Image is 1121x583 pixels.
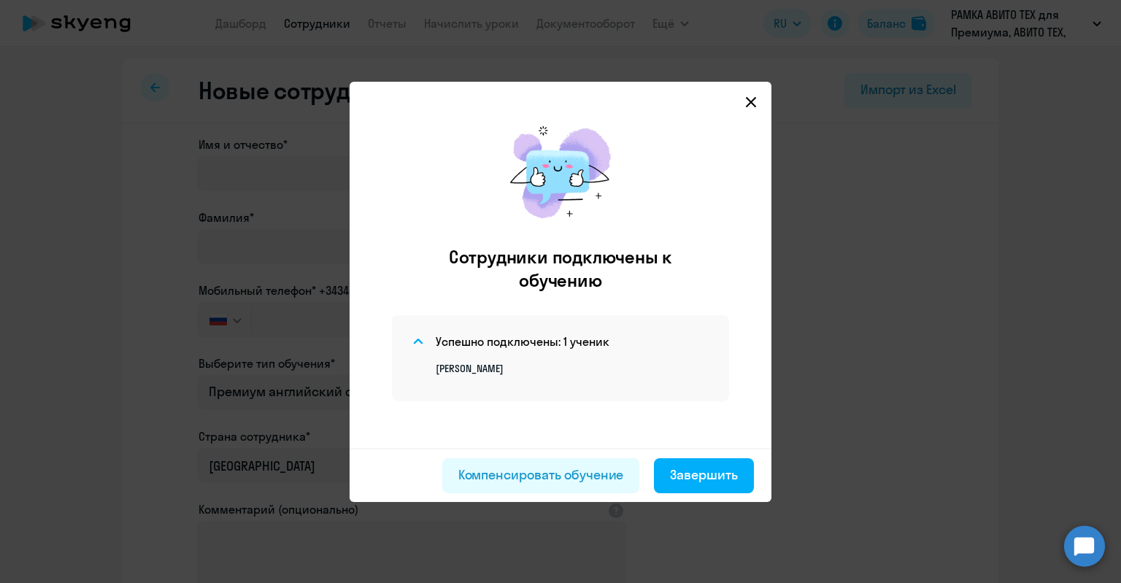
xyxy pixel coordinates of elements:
[495,111,626,233] img: results
[458,466,624,484] div: Компенсировать обучение
[670,466,738,484] div: Завершить
[436,362,712,375] p: [PERSON_NAME]
[420,245,701,292] h2: Сотрудники подключены к обучению
[654,458,754,493] button: Завершить
[436,333,609,350] h4: Успешно подключены: 1 ученик
[442,458,640,493] button: Компенсировать обучение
